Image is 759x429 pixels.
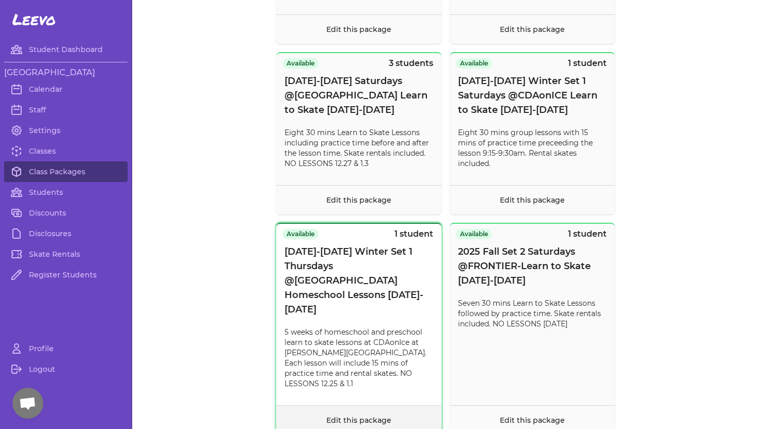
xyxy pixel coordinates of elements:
[282,58,319,69] span: Available
[4,182,128,203] a: Students
[326,416,391,425] a: Edit this package
[4,203,128,223] a: Discounts
[284,327,433,389] p: 5 weeks of homeschool and preschool learn to skate lessons at CDAonIce at [PERSON_NAME][GEOGRAPHI...
[500,25,565,34] a: Edit this package
[282,229,319,239] span: Available
[500,195,565,205] a: Edit this package
[284,74,433,117] span: [DATE]-[DATE] Saturdays @[GEOGRAPHIC_DATA] Learn to Skate [DATE]-[DATE]
[568,228,607,240] p: 1 student
[4,338,128,359] a: Profile
[389,57,433,70] p: 3 students
[4,67,128,79] h3: [GEOGRAPHIC_DATA]
[4,244,128,265] a: Skate Rentals
[568,57,607,70] p: 1 student
[284,244,433,317] span: [DATE]-[DATE] Winter Set 1 Thursdays @[GEOGRAPHIC_DATA] Homeschool Lessons [DATE]-[DATE]
[326,25,391,34] a: Edit this package
[326,195,391,205] a: Edit this package
[4,141,128,161] a: Classes
[284,127,433,169] p: Eight 30 mins Learn to Skate Lessons including practice time before and after the lesson time. Sk...
[450,52,615,214] button: Available1 student[DATE]-[DATE] Winter Set 1 Saturdays @CDAonICE Learn to Skate [DATE]-[DATE]Eigh...
[12,388,43,419] div: Open chat
[4,120,128,141] a: Settings
[4,359,128,379] a: Logout
[4,223,128,244] a: Disclosures
[458,127,607,169] p: Eight 30 mins group lessons with 15 mins of practice time preceeding the lesson 9:15-9:30am. Rent...
[394,228,433,240] p: 1 student
[4,265,128,285] a: Register Students
[500,416,565,425] a: Edit this package
[4,161,128,182] a: Class Packages
[458,74,607,117] span: [DATE]-[DATE] Winter Set 1 Saturdays @CDAonICE Learn to Skate [DATE]-[DATE]
[4,39,128,60] a: Student Dashboard
[4,79,128,100] a: Calendar
[458,298,607,329] p: Seven 30 mins Learn to Skate Lessons followed by practice time. Skate rentals included. NO LESSON...
[12,10,56,29] span: Leevo
[458,244,607,288] span: 2025 Fall Set 2 Saturdays @FRONTIER-Learn to Skate [DATE]-[DATE]
[276,52,441,214] button: Available3 students[DATE]-[DATE] Saturdays @[GEOGRAPHIC_DATA] Learn to Skate [DATE]-[DATE]Eight 3...
[456,229,492,239] span: Available
[456,58,492,69] span: Available
[4,100,128,120] a: Staff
